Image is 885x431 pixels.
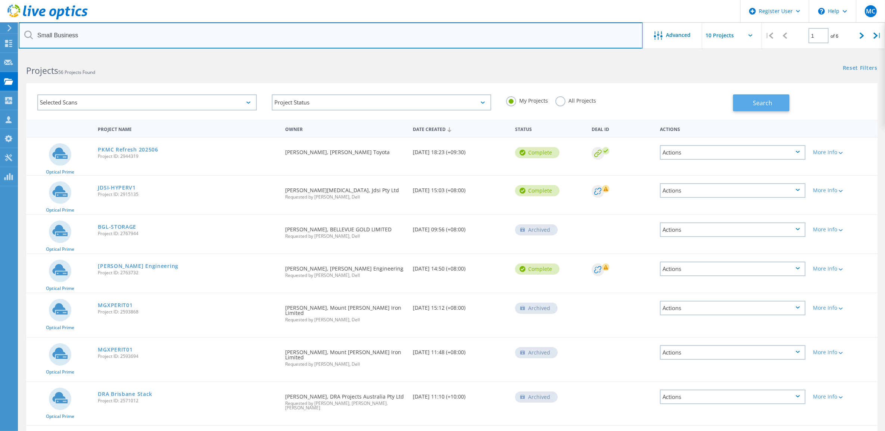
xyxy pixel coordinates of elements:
[660,222,806,237] div: Actions
[58,69,95,75] span: 56 Projects Found
[555,96,596,103] label: All Projects
[813,394,873,399] div: More Info
[98,147,158,152] a: PKMC Refresh 202506
[46,170,74,174] span: Optical Prime
[660,345,806,360] div: Actions
[409,293,511,318] div: [DATE] 15:12 (+08:00)
[98,354,278,359] span: Project ID: 2593694
[98,347,133,352] a: MGXPERIT01
[762,22,777,49] div: |
[588,122,656,135] div: Deal Id
[515,391,558,403] div: Archived
[281,254,409,285] div: [PERSON_NAME], [PERSON_NAME] Engineering
[285,318,405,322] span: Requested by [PERSON_NAME], Dell
[98,224,136,229] a: BGL-STORAGE
[656,122,810,135] div: Actions
[281,338,409,374] div: [PERSON_NAME], Mount [PERSON_NAME] Iron Limited
[272,94,491,110] div: Project Status
[281,293,409,330] div: [PERSON_NAME], Mount [PERSON_NAME] Iron Limited
[98,271,278,275] span: Project ID: 2763732
[843,65,878,72] a: Reset Filters
[46,247,74,252] span: Optical Prime
[7,16,88,21] a: Live Optics Dashboard
[285,362,405,366] span: Requested by [PERSON_NAME], Dell
[660,183,806,198] div: Actions
[98,399,278,403] span: Project ID: 2571012
[515,147,560,158] div: Complete
[506,96,548,103] label: My Projects
[98,310,278,314] span: Project ID: 2593868
[26,65,58,76] b: Projects
[281,215,409,246] div: [PERSON_NAME], BELLEVUE GOLD LIMITED
[660,262,806,276] div: Actions
[281,138,409,162] div: [PERSON_NAME], [PERSON_NAME] Toyota
[98,192,278,197] span: Project ID: 2915135
[46,414,74,419] span: Optical Prime
[515,263,560,275] div: Complete
[409,254,511,279] div: [DATE] 14:50 (+08:00)
[660,390,806,404] div: Actions
[515,303,558,314] div: Archived
[515,347,558,358] div: Archived
[831,33,838,39] span: of 6
[753,99,773,107] span: Search
[98,263,178,269] a: [PERSON_NAME] Engineering
[409,176,511,200] div: [DATE] 15:03 (+08:00)
[46,370,74,374] span: Optical Prime
[285,401,405,410] span: Requested by [PERSON_NAME], [PERSON_NAME].[PERSON_NAME]
[813,227,873,232] div: More Info
[515,224,558,235] div: Archived
[813,305,873,310] div: More Info
[94,122,281,135] div: Project Name
[98,303,133,308] a: MGXPERIT01
[37,94,257,110] div: Selected Scans
[285,273,405,278] span: Requested by [PERSON_NAME], Dell
[409,122,511,136] div: Date Created
[660,301,806,315] div: Actions
[46,286,74,291] span: Optical Prime
[281,122,409,135] div: Owner
[813,188,873,193] div: More Info
[818,8,825,15] svg: \n
[733,94,789,111] button: Search
[660,145,806,160] div: Actions
[511,122,588,135] div: Status
[666,32,691,38] span: Advanced
[813,266,873,271] div: More Info
[813,350,873,355] div: More Info
[409,338,511,362] div: [DATE] 11:48 (+08:00)
[409,382,511,407] div: [DATE] 11:10 (+10:00)
[98,231,278,236] span: Project ID: 2767944
[409,215,511,240] div: [DATE] 09:56 (+08:00)
[98,154,278,159] span: Project ID: 2944319
[46,208,74,212] span: Optical Prime
[281,176,409,207] div: [PERSON_NAME][MEDICAL_DATA], Jdsi Pty Ltd
[866,8,875,14] span: MC
[813,150,873,155] div: More Info
[19,22,643,49] input: Search projects by name, owner, ID, company, etc
[870,22,885,49] div: |
[285,234,405,238] span: Requested by [PERSON_NAME], Dell
[285,195,405,199] span: Requested by [PERSON_NAME], Dell
[98,391,152,397] a: DRA Brisbane Stack
[281,382,409,418] div: [PERSON_NAME], DRA Projects Australia Pty Ltd
[98,185,135,190] a: JDSI-HYPERV1
[515,185,560,196] div: Complete
[46,325,74,330] span: Optical Prime
[409,138,511,162] div: [DATE] 18:23 (+09:30)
